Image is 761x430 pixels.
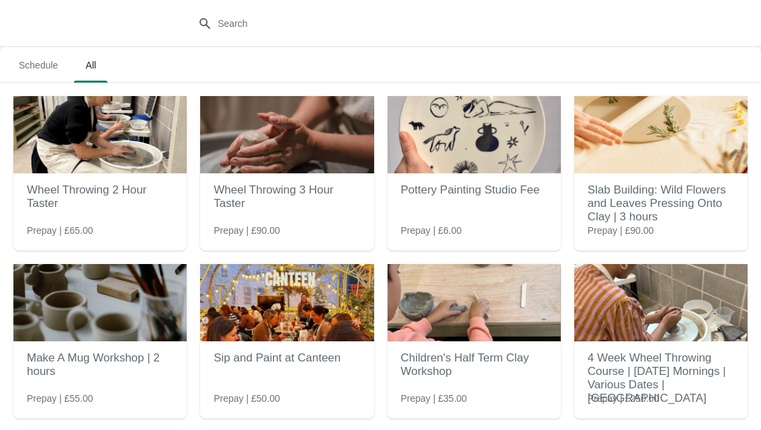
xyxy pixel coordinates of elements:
h2: Pottery Painting Studio Fee [401,177,547,204]
span: Schedule [8,53,69,77]
span: Prepay | £90.00 [214,224,280,237]
h2: Wheel Throwing 3 Hour Taster [214,177,360,217]
h2: Slab Building: Wild Flowers and Leaves Pressing Onto Clay | 3 hours [588,177,734,230]
span: Prepay | £55.00 [27,392,93,405]
img: 4 Week Wheel Throwing Course | Saturday Mornings | Various Dates | Greenwich Studio [574,264,748,341]
input: Search [217,11,571,36]
h2: 4 Week Wheel Throwing Course | [DATE] Mornings | Various Dates | [GEOGRAPHIC_DATA] [588,345,734,412]
span: Prepay | £65.00 [27,224,93,237]
span: Prepay | £35.00 [401,392,467,405]
img: Wheel Throwing 2 Hour Taster [13,96,187,173]
h2: Sip and Paint at Canteen [214,345,360,372]
h2: Make A Mug Workshop | 2 hours [27,345,173,385]
img: Wheel Throwing 3 Hour Taster [200,96,373,173]
img: Slab Building: Wild Flowers and Leaves Pressing Onto Clay | 3 hours [574,96,748,173]
img: Sip and Paint at Canteen [200,264,373,341]
span: Prepay | £50.00 [214,392,280,405]
img: Pottery Painting Studio Fee [388,96,561,173]
span: All [74,53,107,77]
span: Prepay | £90.00 [588,224,654,237]
img: Make A Mug Workshop | 2 hours [13,264,187,341]
span: Prepay | £6.00 [401,224,462,237]
h2: Wheel Throwing 2 Hour Taster [27,177,173,217]
img: Children's Half Term Clay Workshop [388,264,561,341]
span: Prepay | £250.00 [588,392,659,405]
h2: Children's Half Term Clay Workshop [401,345,547,385]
